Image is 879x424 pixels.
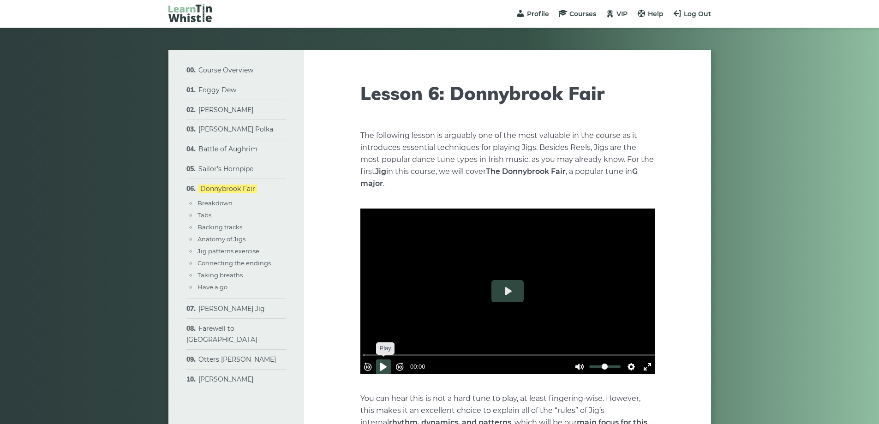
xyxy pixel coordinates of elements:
a: Jig patterns exercise [197,247,259,255]
a: Backing tracks [197,223,242,231]
p: The following lesson is arguably one of the most valuable in the course as it introduces essentia... [360,130,655,190]
a: Foggy Dew [198,86,236,94]
a: Otters [PERSON_NAME] [198,355,276,364]
a: [PERSON_NAME] [198,375,253,383]
a: Breakdown [197,199,233,207]
span: Profile [527,10,549,18]
span: Help [648,10,664,18]
a: Help [637,10,664,18]
span: Courses [569,10,596,18]
a: Courses [558,10,596,18]
img: LearnTinWhistle.com [168,4,212,22]
a: Have a go [197,283,227,291]
a: [PERSON_NAME] Polka [198,125,273,133]
strong: The Donnybrook Fair [486,167,566,176]
span: VIP [616,10,628,18]
strong: Jig [375,167,386,176]
a: Farewell to [GEOGRAPHIC_DATA] [186,324,257,344]
a: [PERSON_NAME] [198,106,253,114]
span: Log Out [684,10,711,18]
a: Tabs [197,211,211,219]
a: Course Overview [198,66,253,74]
a: Battle of Aughrim [198,145,257,153]
a: Sailor’s Hornpipe [198,165,253,173]
a: VIP [605,10,628,18]
a: Profile [516,10,549,18]
a: Donnybrook Fair [198,185,257,193]
a: [PERSON_NAME] Jig [198,305,265,313]
h1: Lesson 6: Donnybrook Fair [360,82,655,104]
a: Connecting the endings [197,259,271,267]
a: Log Out [673,10,711,18]
a: Anatomy of Jigs [197,235,245,243]
a: Taking breaths [197,271,243,279]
